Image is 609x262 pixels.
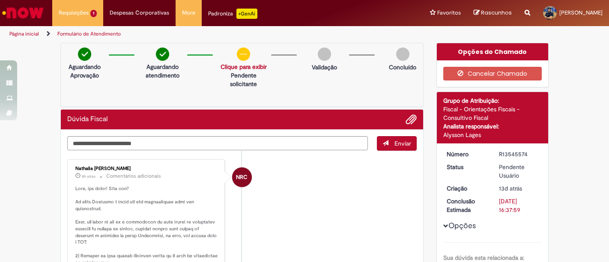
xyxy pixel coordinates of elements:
[1,4,45,21] img: ServiceNow
[237,48,250,61] img: circle-minus.png
[440,163,493,171] dt: Status
[142,63,182,80] p: Aguardando atendimento
[481,9,512,17] span: Rascunhos
[440,184,493,193] dt: Criação
[67,136,368,150] textarea: Digite sua mensagem aqui...
[156,48,169,61] img: check-circle-green.png
[499,197,539,214] div: [DATE] 16:37:59
[208,9,257,19] div: Padroniza
[82,174,96,179] span: 8h atrás
[110,9,169,17] span: Despesas Corporativas
[394,140,411,147] span: Enviar
[499,185,522,192] span: 13d atrás
[389,63,416,71] p: Concluído
[78,48,91,61] img: check-circle-green.png
[57,30,121,37] a: Formulário de Atendimento
[90,10,97,17] span: 1
[443,254,524,262] b: Sua dúvida esta relacionada a:
[312,63,337,71] p: Validação
[499,163,539,180] div: Pendente Usuário
[437,43,549,60] div: Opções do Chamado
[182,9,195,17] span: More
[221,71,267,88] p: Pendente solicitante
[440,150,493,158] dt: Número
[9,30,39,37] a: Página inicial
[443,67,542,80] button: Cancelar Chamado
[437,9,461,17] span: Favoritos
[59,9,89,17] span: Requisições
[440,197,493,214] dt: Conclusão Estimada
[236,9,257,19] p: +GenAi
[318,48,331,61] img: img-circle-grey.png
[406,114,417,125] button: Adicionar anexos
[75,166,218,171] div: Nathalia [PERSON_NAME]
[443,96,542,105] div: Grupo de Atribuição:
[67,116,108,123] h2: Dúvida Fiscal Histórico de tíquete
[64,63,104,80] p: Aguardando Aprovação
[232,167,252,187] div: Nathalia Roberta Cerri De Sant Anna
[236,167,248,188] span: NRC
[82,174,96,179] time: 30/09/2025 17:57:40
[106,173,161,180] small: Comentários adicionais
[443,122,542,131] div: Analista responsável:
[396,48,409,61] img: img-circle-grey.png
[559,9,603,16] span: [PERSON_NAME]
[377,136,417,151] button: Enviar
[221,63,267,71] a: Clique para exibir
[443,105,542,122] div: Fiscal - Orientações Fiscais - Consultivo Fiscal
[6,26,400,42] ul: Trilhas de página
[474,9,512,17] a: Rascunhos
[499,185,522,192] time: 18/09/2025 07:31:18
[443,131,542,139] div: Alysson Lages
[499,184,539,193] div: 18/09/2025 07:31:18
[499,150,539,158] div: R13545574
